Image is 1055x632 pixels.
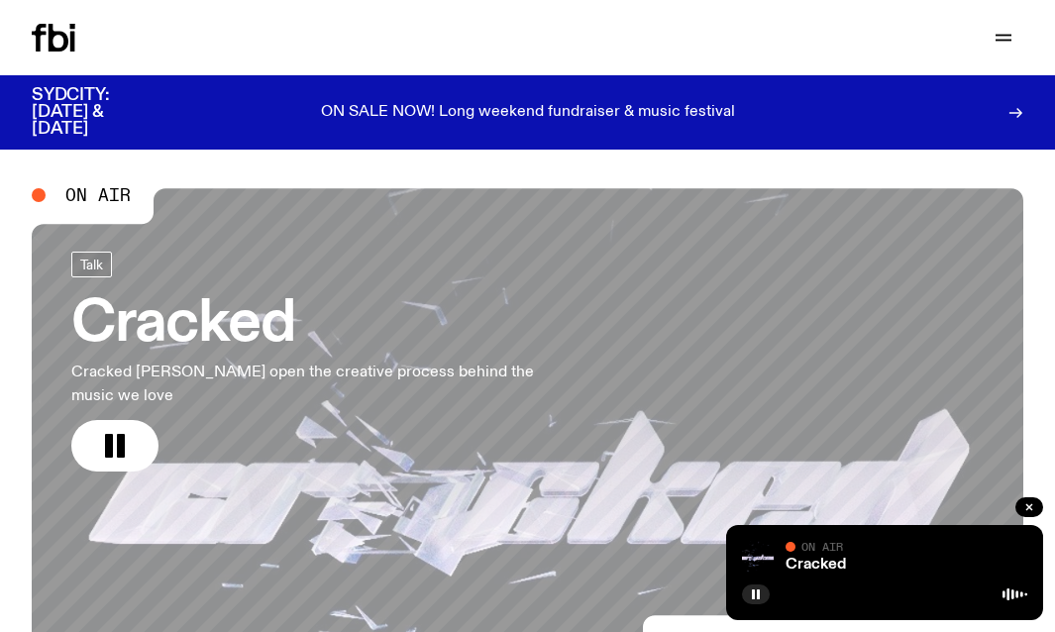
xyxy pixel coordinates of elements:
[786,557,846,573] a: Cracked
[32,87,158,138] h3: SYDCITY: [DATE] & [DATE]
[71,297,579,353] h3: Cracked
[80,257,103,271] span: Talk
[65,186,131,204] span: On Air
[71,361,579,408] p: Cracked [PERSON_NAME] open the creative process behind the music we love
[742,541,774,573] img: Logo for Podcast Cracked. Black background, with white writing, with glass smashing graphics
[801,540,843,553] span: On Air
[71,252,579,472] a: CrackedCracked [PERSON_NAME] open the creative process behind the music we love
[71,252,112,277] a: Talk
[321,104,735,122] p: ON SALE NOW! Long weekend fundraiser & music festival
